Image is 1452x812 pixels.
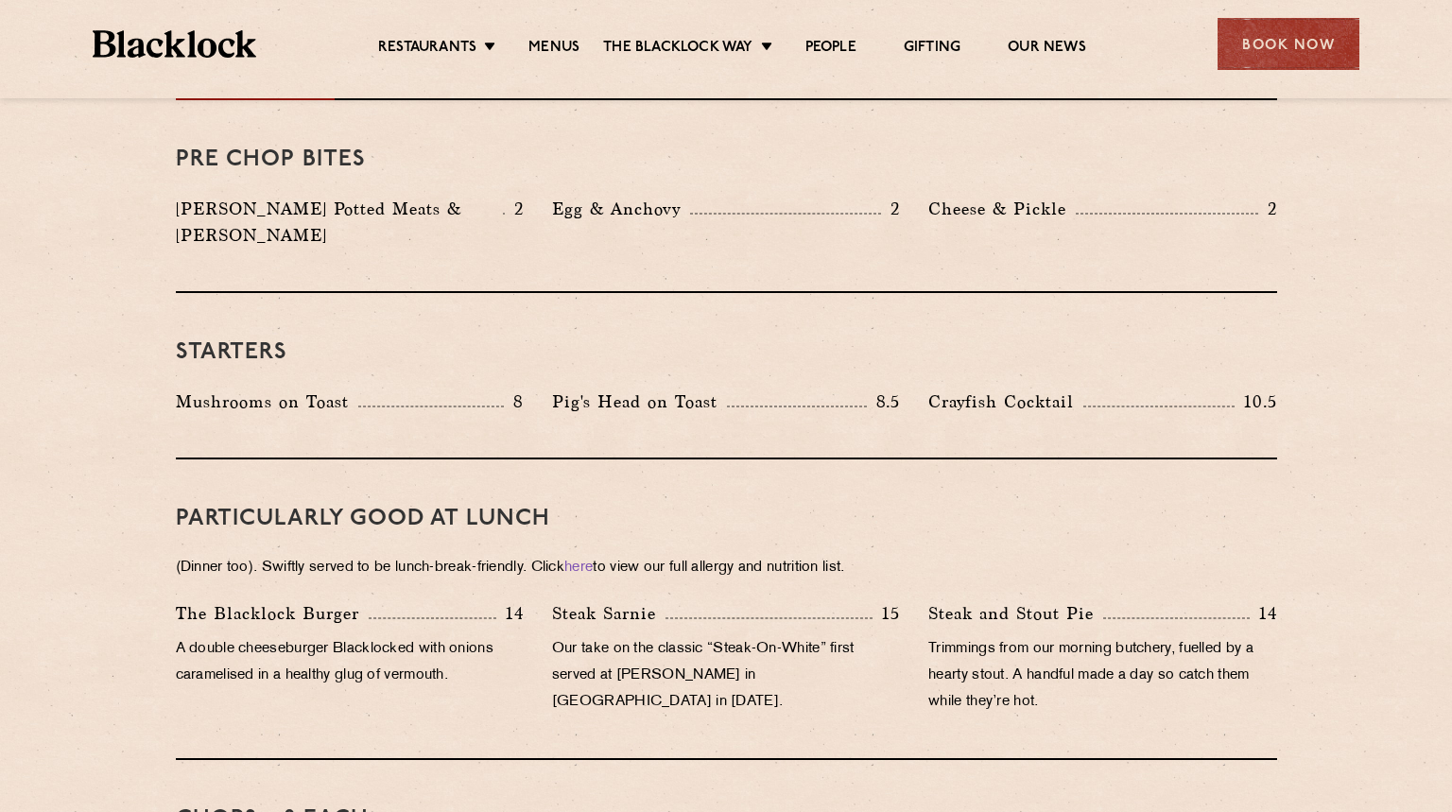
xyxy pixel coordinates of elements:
[928,196,1076,222] p: Cheese & Pickle
[873,601,900,626] p: 15
[378,39,476,60] a: Restaurants
[176,555,1277,581] p: (Dinner too). Swiftly served to be lunch-break-friendly. Click to view our full allergy and nutri...
[176,600,369,627] p: The Blacklock Burger
[552,196,690,222] p: Egg & Anchovy
[176,340,1277,365] h3: Starters
[1250,601,1277,626] p: 14
[928,600,1103,627] p: Steak and Stout Pie
[1235,389,1276,414] p: 10.5
[93,30,256,58] img: BL_Textured_Logo-footer-cropped.svg
[552,636,900,716] p: Our take on the classic “Steak-On-White” first served at [PERSON_NAME] in [GEOGRAPHIC_DATA] in [D...
[1008,39,1086,60] a: Our News
[505,197,524,221] p: 2
[881,197,900,221] p: 2
[496,601,524,626] p: 14
[1218,18,1359,70] div: Book Now
[564,561,593,575] a: here
[552,389,727,415] p: Pig's Head on Toast
[176,147,1277,172] h3: Pre Chop Bites
[528,39,579,60] a: Menus
[552,600,665,627] p: Steak Sarnie
[805,39,856,60] a: People
[867,389,901,414] p: 8.5
[176,507,1277,531] h3: PARTICULARLY GOOD AT LUNCH
[176,196,503,249] p: [PERSON_NAME] Potted Meats & [PERSON_NAME]
[603,39,752,60] a: The Blacklock Way
[176,389,358,415] p: Mushrooms on Toast
[504,389,524,414] p: 8
[904,39,960,60] a: Gifting
[928,636,1276,716] p: Trimmings from our morning butchery, fuelled by a hearty stout. A handful made a day so catch the...
[1258,197,1277,221] p: 2
[928,389,1083,415] p: Crayfish Cocktail
[176,636,524,689] p: A double cheeseburger Blacklocked with onions caramelised in a healthy glug of vermouth.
